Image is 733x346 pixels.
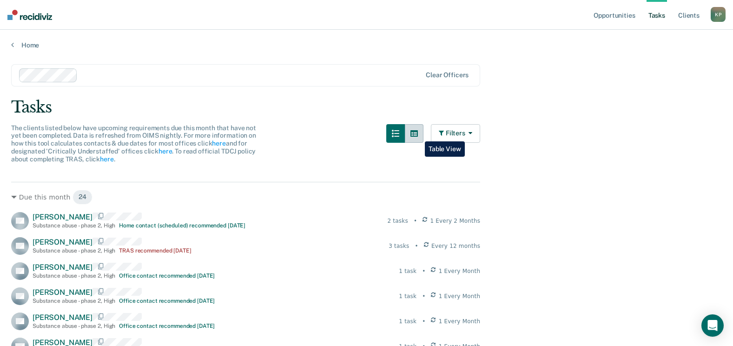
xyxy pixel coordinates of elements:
[100,155,113,163] a: here
[439,267,481,275] span: 1 Every Month
[439,317,481,326] span: 1 Every Month
[33,247,115,254] div: Substance abuse - phase 2 , High
[388,217,408,225] div: 2 tasks
[711,7,726,22] button: KP
[158,147,172,155] a: here
[33,298,115,304] div: Substance abuse - phase 2 , High
[11,124,256,163] span: The clients listed below have upcoming requirements due this month that have not yet been complet...
[426,71,469,79] div: Clear officers
[399,317,416,326] div: 1 task
[119,323,215,329] div: Office contact recommended [DATE]
[422,292,425,300] div: •
[7,10,52,20] img: Recidiviz
[399,292,416,300] div: 1 task
[431,242,480,250] span: Every 12 months
[33,238,92,246] span: [PERSON_NAME]
[11,98,722,117] div: Tasks
[439,292,481,300] span: 1 Every Month
[430,217,480,225] span: 1 Every 2 Months
[33,222,115,229] div: Substance abuse - phase 2 , High
[119,298,215,304] div: Office contact recommended [DATE]
[431,124,480,143] button: Filters
[33,273,115,279] div: Substance abuse - phase 2 , High
[11,41,722,49] a: Home
[33,313,92,322] span: [PERSON_NAME]
[11,190,480,205] div: Due this month 24
[119,222,245,229] div: Home contact (scheduled) recommended [DATE]
[415,242,418,250] div: •
[33,263,92,272] span: [PERSON_NAME]
[422,267,425,275] div: •
[33,213,92,221] span: [PERSON_NAME]
[33,288,92,297] span: [PERSON_NAME]
[212,140,225,147] a: here
[33,323,115,329] div: Substance abuse - phase 2 , High
[711,7,726,22] div: K P
[119,247,191,254] div: TRAS recommended [DATE]
[399,267,416,275] div: 1 task
[73,190,92,205] span: 24
[422,317,425,326] div: •
[414,217,417,225] div: •
[389,242,409,250] div: 3 tasks
[119,273,215,279] div: Office contact recommended [DATE]
[701,314,724,337] div: Open Intercom Messenger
